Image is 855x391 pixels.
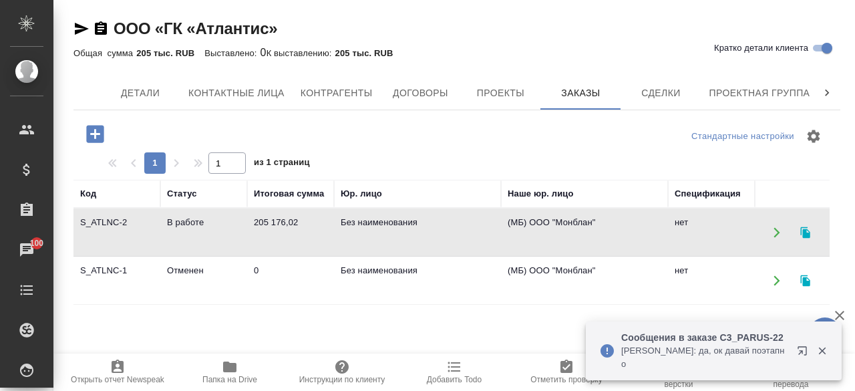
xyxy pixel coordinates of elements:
[508,187,574,201] div: Наше юр. лицо
[160,257,247,304] td: Отменен
[167,187,197,201] div: Статус
[93,21,109,37] button: Скопировать ссылку
[530,375,602,384] span: Отметить проверку
[334,209,501,256] td: Без наименования
[808,345,836,357] button: Закрыть
[254,187,324,201] div: Итоговая сумма
[202,375,257,384] span: Папка на Drive
[688,126,798,147] div: split button
[335,48,403,58] p: 205 тыс. RUB
[341,187,382,201] div: Юр. лицо
[73,21,90,37] button: Скопировать ссылку для ЯМессенджера
[286,354,398,391] button: Инструкции по клиенту
[204,48,260,58] p: Выставлено:
[301,85,373,102] span: Контрагенты
[334,257,501,304] td: Без наименования
[114,19,277,37] a: ООО «ГК «Атлантис»
[77,120,114,148] button: Добавить проект
[73,45,840,61] div: 0
[468,85,532,102] span: Проекты
[267,48,335,58] p: К выставлению:
[709,85,810,102] span: Проектная группа
[501,209,668,256] td: (МБ) ООО "Монблан"
[188,85,285,102] span: Контактные лица
[820,219,848,246] button: Удалить
[629,85,693,102] span: Сделки
[136,48,204,58] p: 205 тыс. RUB
[510,354,623,391] button: Отметить проверку
[247,257,334,304] td: 0
[820,267,848,294] button: Удалить
[792,219,819,246] button: Клонировать
[789,338,821,370] button: Открыть в новой вкладке
[763,219,790,246] button: Открыть
[714,41,808,55] span: Кратко детали клиента
[80,187,96,201] div: Код
[247,209,334,256] td: 205 176,02
[427,375,482,384] span: Добавить Todo
[61,354,174,391] button: Открыть отчет Newspeak
[299,375,385,384] span: Инструкции по клиенту
[73,48,136,58] p: Общая сумма
[675,187,741,201] div: Спецификация
[668,257,755,304] td: нет
[501,257,668,304] td: (МБ) ООО "Монблан"
[71,375,164,384] span: Открыть отчет Newspeak
[174,354,286,391] button: Папка на Drive
[668,209,755,256] td: нет
[388,85,452,102] span: Договоры
[621,344,788,371] p: [PERSON_NAME]: да, ок давай поэтапно
[160,209,247,256] td: В работе
[22,237,52,250] span: 100
[808,317,842,351] button: 🙏
[798,120,830,152] span: Настроить таблицу
[548,85,613,102] span: Заказы
[3,233,50,267] a: 100
[398,354,510,391] button: Добавить Todo
[73,209,160,256] td: S_ATLNC-2
[254,154,310,174] span: из 1 страниц
[621,331,788,344] p: Сообщения в заказе C3_PARUS-22
[73,257,160,304] td: S_ATLNC-1
[763,267,790,294] button: Открыть
[792,267,819,294] button: Клонировать
[108,85,172,102] span: Детали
